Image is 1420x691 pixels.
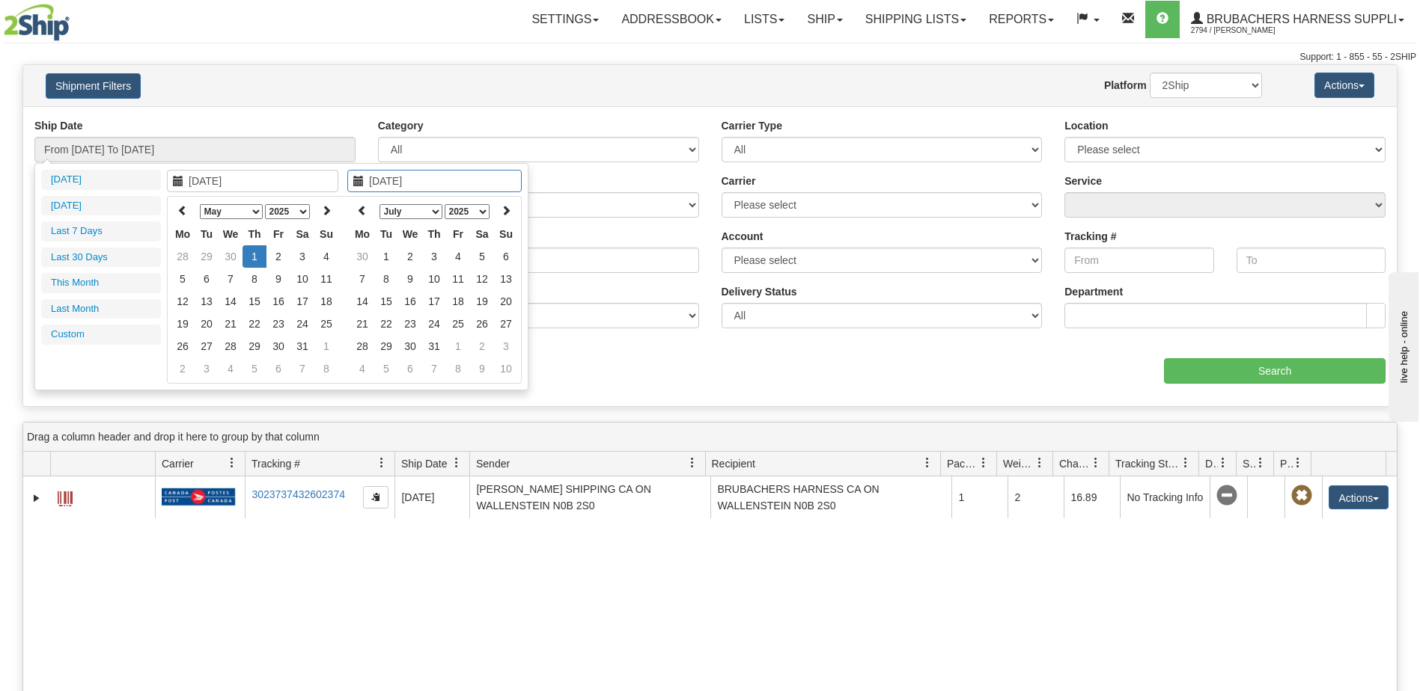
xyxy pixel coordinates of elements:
[290,268,314,290] td: 10
[41,273,161,293] li: This Month
[290,245,314,268] td: 3
[243,245,266,268] td: 1
[951,476,1008,518] td: 1
[947,456,978,471] span: Packages
[398,245,422,268] td: 2
[243,335,266,357] td: 29
[46,73,141,99] button: Shipment Filters
[374,335,398,357] td: 29
[422,290,446,313] td: 17
[1064,248,1213,273] input: From
[446,290,470,313] td: 18
[171,223,195,245] th: Mo
[314,313,338,335] td: 25
[978,1,1065,38] a: Reports
[266,313,290,335] td: 23
[252,488,345,500] a: 3023737432602374
[398,223,422,245] th: We
[171,313,195,335] td: 19
[470,357,494,380] td: 9
[1243,456,1255,471] span: Shipment Issues
[41,325,161,345] li: Custom
[4,51,1416,64] div: Support: 1 - 855 - 55 - 2SHIP
[171,268,195,290] td: 5
[219,245,243,268] td: 30
[219,450,245,476] a: Carrier filter column settings
[171,290,195,313] td: 12
[1104,78,1147,93] label: Platform
[314,357,338,380] td: 8
[290,290,314,313] td: 17
[733,1,796,38] a: Lists
[363,486,388,509] button: Copy to clipboard
[195,290,219,313] td: 13
[219,268,243,290] td: 7
[171,357,195,380] td: 2
[712,456,755,471] span: Recipient
[1059,456,1091,471] span: Charge
[350,290,374,313] td: 14
[422,357,446,380] td: 7
[422,223,446,245] th: Th
[58,485,73,509] a: Label
[266,245,290,268] td: 2
[470,223,494,245] th: Sa
[1180,1,1416,38] a: Brubachers Harness Suppli 2794 / [PERSON_NAME]
[469,476,710,518] td: [PERSON_NAME] SHIPPING CA ON WALLENSTEIN N0B 2S0
[1237,248,1386,273] input: To
[470,313,494,335] td: 26
[854,1,978,38] a: Shipping lists
[1064,476,1120,518] td: 16.89
[520,1,610,38] a: Settings
[41,248,161,268] li: Last 30 Days
[494,223,518,245] th: Su
[243,268,266,290] td: 8
[1027,450,1052,476] a: Weight filter column settings
[374,357,398,380] td: 5
[290,357,314,380] td: 7
[219,290,243,313] td: 14
[314,335,338,357] td: 1
[171,245,195,268] td: 28
[722,284,797,299] label: Delivery Status
[422,335,446,357] td: 31
[1291,485,1312,506] span: Pickup Not Assigned
[1280,456,1293,471] span: Pickup Status
[722,173,756,188] label: Carrier
[1216,485,1237,506] span: No Tracking Info
[1064,118,1108,133] label: Location
[1248,450,1273,476] a: Shipment Issues filter column settings
[243,357,266,380] td: 5
[350,357,374,380] td: 4
[162,456,194,471] span: Carrier
[494,357,518,380] td: 10
[1191,23,1303,38] span: 2794 / [PERSON_NAME]
[374,268,398,290] td: 8
[1064,173,1102,188] label: Service
[350,268,374,290] td: 7
[470,335,494,357] td: 2
[290,313,314,335] td: 24
[378,118,424,133] label: Category
[494,245,518,268] td: 6
[422,313,446,335] td: 24
[446,268,470,290] td: 11
[171,335,195,357] td: 26
[1205,456,1218,471] span: Delivery Status
[398,357,422,380] td: 6
[446,313,470,335] td: 25
[314,268,338,290] td: 11
[680,450,705,476] a: Sender filter column settings
[314,223,338,245] th: Su
[41,299,161,319] li: Last Month
[266,335,290,357] td: 30
[1120,476,1210,518] td: No Tracking Info
[374,313,398,335] td: 22
[195,313,219,335] td: 20
[1314,73,1374,98] button: Actions
[243,223,266,245] th: Th
[444,450,469,476] a: Ship Date filter column settings
[1386,269,1419,422] iframe: chat widget
[219,335,243,357] td: 28
[266,223,290,245] th: Fr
